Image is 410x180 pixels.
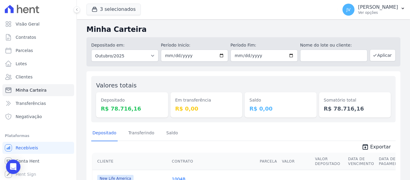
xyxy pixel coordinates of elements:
[362,143,369,151] i: unarchive
[16,158,39,164] span: Conta Hent
[175,105,238,113] dd: R$ 0,00
[2,111,74,123] a: Negativação
[165,126,179,141] a: Saldo
[279,153,312,170] th: Valor
[86,4,141,15] button: 3 selecionados
[16,114,42,120] span: Negativação
[249,97,312,103] dt: Saldo
[96,82,137,89] label: Valores totais
[324,97,386,103] dt: Somatório total
[2,58,74,70] a: Lotes
[16,34,36,40] span: Contratos
[346,8,351,12] span: JV
[2,155,74,167] a: Conta Hent
[2,31,74,43] a: Contratos
[6,160,20,174] div: Open Intercom Messenger
[338,1,410,18] button: JV [PERSON_NAME] Ver opções
[170,153,258,170] th: Contrato
[86,24,400,35] h2: Minha Carteira
[92,153,170,170] th: Cliente
[376,153,405,170] th: Data de Pagamento
[300,42,367,48] label: Nome do lote ou cliente:
[16,100,46,106] span: Transferências
[2,44,74,56] a: Parcelas
[127,126,156,141] a: Transferindo
[2,97,74,109] a: Transferências
[2,18,74,30] a: Visão Geral
[358,10,398,15] p: Ver opções
[324,105,386,113] dd: R$ 78.716,16
[370,49,396,61] button: Aplicar
[91,43,125,47] label: Depositado em:
[16,21,40,27] span: Visão Geral
[2,142,74,154] a: Recebíveis
[5,132,72,139] div: Plataformas
[358,4,398,10] p: [PERSON_NAME]
[16,145,38,151] span: Recebíveis
[91,126,118,141] a: Depositado
[370,143,391,151] span: Exportar
[2,71,74,83] a: Clientes
[357,143,396,152] a: unarchive Exportar
[2,84,74,96] a: Minha Carteira
[257,153,279,170] th: Parcela
[16,87,47,93] span: Minha Carteira
[175,97,238,103] dt: Em transferência
[231,42,298,48] label: Período Fim:
[313,153,346,170] th: Valor Depositado
[16,61,27,67] span: Lotes
[16,74,32,80] span: Clientes
[16,47,33,53] span: Parcelas
[346,153,376,170] th: Data de Vencimento
[101,97,163,103] dt: Depositado
[101,105,163,113] dd: R$ 78.716,16
[249,105,312,113] dd: R$ 0,00
[161,42,228,48] label: Período Inicío:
